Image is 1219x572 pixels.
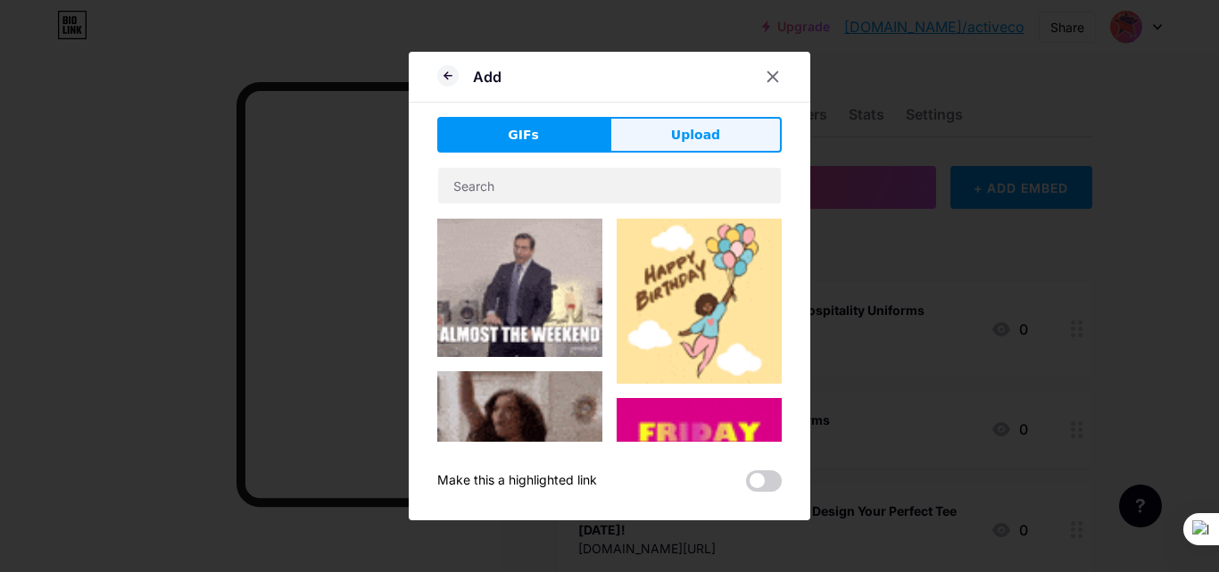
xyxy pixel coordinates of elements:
span: GIFs [508,126,539,145]
img: Gihpy [617,398,782,563]
div: Make this a highlighted link [437,470,597,492]
span: Upload [671,126,720,145]
button: GIFs [437,117,609,153]
img: Gihpy [617,219,782,384]
img: Gihpy [437,219,602,357]
img: Gihpy [437,371,602,536]
button: Upload [609,117,782,153]
div: Add [473,66,502,87]
input: Search [438,168,781,203]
